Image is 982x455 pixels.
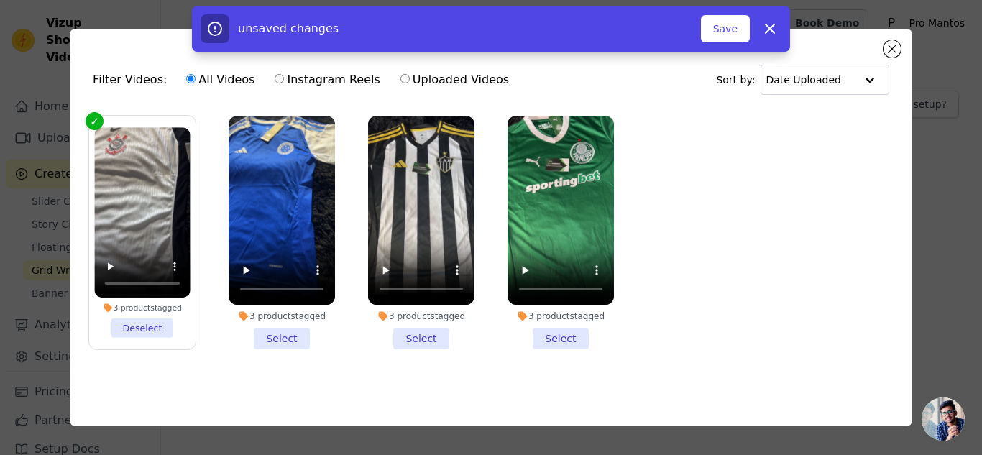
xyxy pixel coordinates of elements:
label: Uploaded Videos [400,70,510,89]
div: 3 products tagged [229,311,335,322]
span: unsaved changes [238,22,339,35]
div: 3 products tagged [94,303,190,313]
div: 3 products tagged [508,311,614,322]
div: Filter Videos: [93,63,517,96]
a: Bate-papo aberto [922,397,965,441]
div: Sort by: [716,65,889,95]
label: Instagram Reels [274,70,380,89]
label: All Videos [185,70,255,89]
div: 3 products tagged [368,311,474,322]
button: Save [701,15,750,42]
